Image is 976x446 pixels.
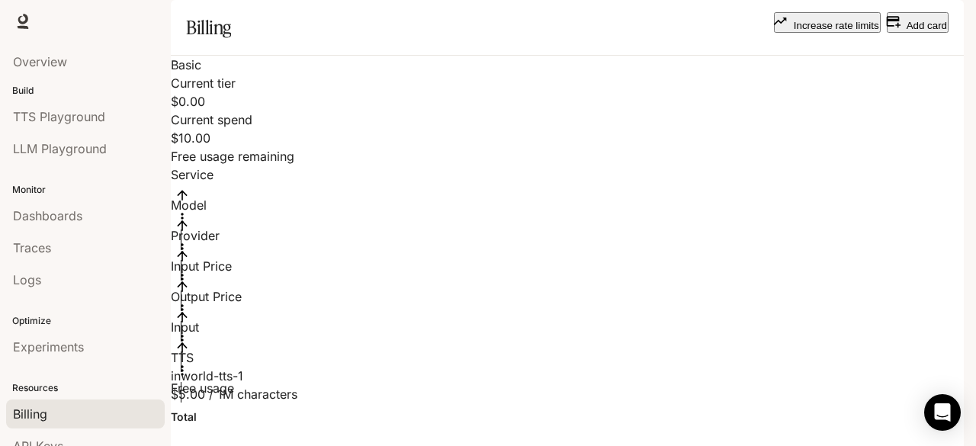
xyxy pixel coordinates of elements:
[171,287,361,306] div: Output Price
[171,165,244,184] div: Service
[171,74,964,92] p: Current tier
[171,306,194,329] button: Sort
[171,147,964,165] p: Free usage remaining
[171,268,194,290] button: Menu
[171,298,194,321] button: Menu
[171,257,285,275] div: Input Price
[924,394,961,431] div: Open Intercom Messenger
[171,56,964,74] p: Basic
[171,207,194,229] button: Menu
[171,318,262,336] div: Input
[171,237,194,260] button: Menu
[171,329,194,351] button: Menu
[171,196,400,214] div: Model
[171,336,194,359] button: Sort
[171,184,194,207] button: Sort
[171,226,285,245] div: Provider
[171,245,194,268] button: Sort
[774,12,881,33] button: Increase rate limits
[171,111,964,129] p: Current spend
[171,129,964,147] p: $10.00
[887,12,949,33] button: Add card
[171,275,194,298] button: Sort
[186,12,231,43] h1: Billing
[171,214,194,237] button: Sort
[171,92,964,111] p: $0.00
